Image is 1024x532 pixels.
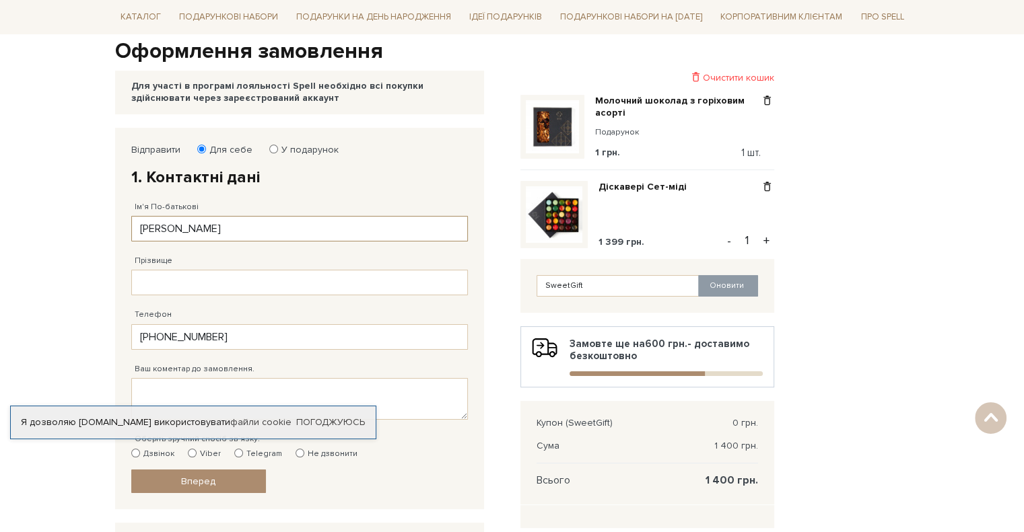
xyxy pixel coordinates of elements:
label: Ваш коментар до замовлення. [135,363,254,375]
label: Telegram [234,448,282,460]
a: Про Spell [855,7,909,28]
button: - [722,231,736,251]
a: файли cookie [230,416,292,428]
img: Діскавері Сет-міді [526,186,582,243]
span: 1 400 грн. [714,440,758,452]
label: Прізвище [135,255,172,267]
span: Купон (SweetGift) [537,417,613,429]
span: Всього [537,474,570,486]
a: Корпоративним клієнтам [715,5,848,28]
a: Молочний шоколад з горіховим асорті [595,95,760,119]
div: Я дозволяю [DOMAIN_NAME] використовувати [11,416,376,428]
input: Viber [188,449,197,457]
a: Погоджуюсь [296,416,365,428]
button: + [759,231,774,251]
label: Не дзвонити [296,448,357,460]
a: Каталог [115,7,166,28]
a: Подарункові набори [174,7,283,28]
span: Сума [537,440,559,452]
div: Замовте ще на - доставимо безкоштовно [532,338,763,376]
button: Оновити [698,275,758,297]
span: 1 шт. [741,147,761,159]
label: Дзвінок [131,448,174,460]
input: Введіть код купона [537,275,699,297]
span: Вперед [181,476,215,487]
a: Діскавері Сет-міді [599,181,697,193]
input: Не дзвонити [296,449,304,457]
input: Дзвінок [131,449,140,457]
span: 0 грн. [732,417,758,429]
div: Для участі в програмі лояльності Spell необхідно всі покупки здійснювати через зареєстрований акк... [131,80,468,104]
label: Для себе [201,144,252,156]
h1: Оформлення замовлення [115,38,910,66]
label: У подарунок [273,144,339,156]
input: У подарунок [269,145,278,153]
a: Подарункові набори на [DATE] [555,5,708,28]
span: 1 400 грн. [706,474,758,486]
a: Ідеї подарунків [464,7,547,28]
h2: 1. Контактні дані [131,167,468,188]
label: Відправити [131,144,180,156]
span: 1 399 грн. [599,236,644,248]
input: Telegram [234,449,243,457]
span: 1 грн. [595,147,620,158]
img: Молочний шоколад з горіховим асорті [526,100,579,153]
b: 600 грн. [645,338,687,350]
label: Ім'я По-батькові [135,201,199,213]
small: Подарунок [595,126,760,139]
input: Для себе [197,145,206,153]
label: Телефон [135,309,172,321]
label: Viber [188,448,221,460]
div: Очистити кошик [520,71,774,84]
a: Подарунки на День народження [291,7,456,28]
